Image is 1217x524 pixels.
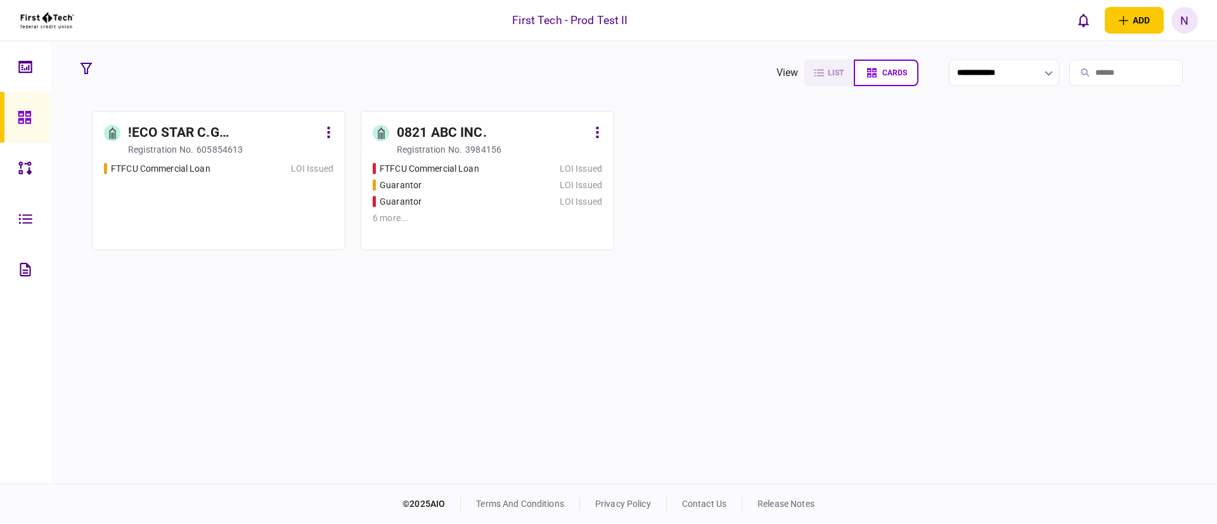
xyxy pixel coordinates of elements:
div: registration no. [397,143,462,156]
div: 0821 ABC INC. [397,123,487,143]
a: terms and conditions [476,499,564,509]
div: FTFCU Commercial Loan [380,162,479,176]
div: First Tech - Prod Test II [512,12,628,29]
span: list [828,68,844,77]
div: Guarantor [380,195,422,208]
a: privacy policy [595,499,651,509]
div: LOI Issued [560,195,602,208]
div: FTFCU Commercial Loan [111,162,210,176]
a: 0821 ABC INC.registration no.3984156FTFCU Commercial LoanLOI IssuedGuarantorLOI IssuedGuarantorLO... [361,111,614,250]
img: client company logo [19,4,75,36]
div: 3984156 [465,143,501,156]
div: Guarantor [380,179,422,192]
div: view [776,65,799,80]
button: list [804,60,854,86]
div: !ECO STAR C.G CONSTRUCTION LLC [128,123,319,143]
button: cards [854,60,918,86]
span: cards [882,68,907,77]
button: open adding identity options [1105,7,1164,34]
div: LOI Issued [560,162,602,176]
div: LOI Issued [560,179,602,192]
a: contact us [682,499,726,509]
div: LOI Issued [291,162,333,176]
button: open notifications list [1071,7,1097,34]
button: N [1171,7,1198,34]
div: 605854613 [196,143,243,156]
a: !ECO STAR C.G CONSTRUCTION LLCregistration no.605854613FTFCU Commercial LoanLOI Issued [92,111,345,250]
a: release notes [757,499,815,509]
div: registration no. [128,143,193,156]
div: © 2025 AIO [402,497,461,511]
div: 6 more ... [373,212,602,225]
